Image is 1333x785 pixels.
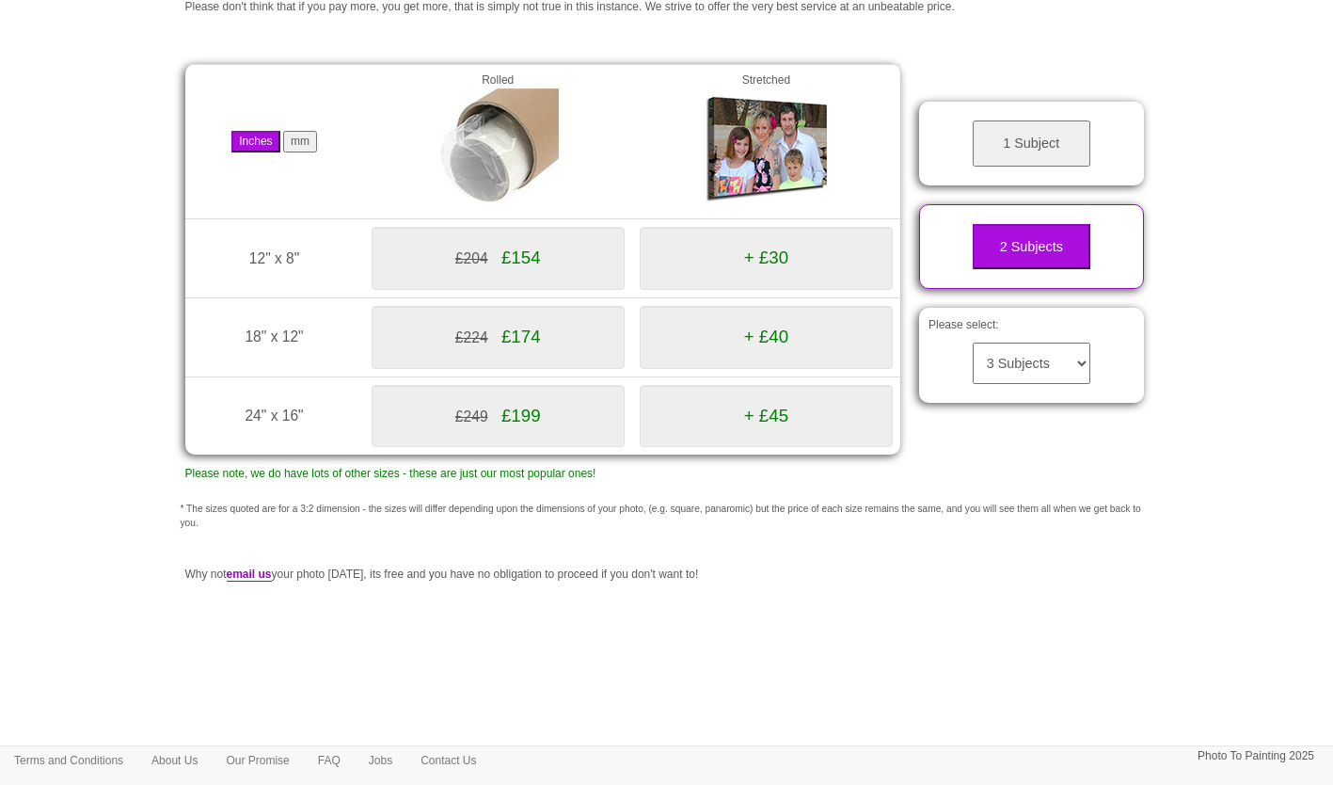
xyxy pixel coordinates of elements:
span: £249 [455,409,488,425]
a: Contact Us [406,746,490,775]
span: £204 [455,250,488,266]
span: 24" x 16" [245,408,303,424]
p: * The sizes quoted are for a 3:2 dimension - the sizes will differ depending upon the dimensions ... [181,503,1153,530]
a: Our Promise [212,746,303,775]
span: 12" x 8" [249,250,300,266]
span: + £40 [744,327,788,346]
p: Photo To Painting 2025 [1198,746,1314,766]
span: + £45 [744,406,788,425]
span: + £30 [744,248,788,267]
span: £174 [501,327,541,346]
button: Inches [231,131,279,152]
a: FAQ [304,746,355,775]
img: Gallery Wrap [705,88,827,211]
td: Stretched [632,65,900,219]
a: Jobs [355,746,406,775]
a: About Us [137,746,212,775]
button: 2 Subjects [973,224,1090,270]
button: 1 Subject [973,120,1090,167]
p: Why not your photo [DATE], its free and you have no obligation to proceed if you don't want to! [185,565,1149,585]
td: Rolled [364,65,632,219]
span: £199 [501,406,541,425]
span: £154 [501,248,541,267]
button: mm [283,131,317,152]
span: 18" x 12" [245,328,303,344]
span: £224 [455,329,488,345]
img: Rolled [436,88,559,211]
p: Please note, we do have lots of other sizes - these are just our most popular ones! [185,464,901,484]
div: Please select: [919,308,1144,403]
a: email us [227,568,272,582]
